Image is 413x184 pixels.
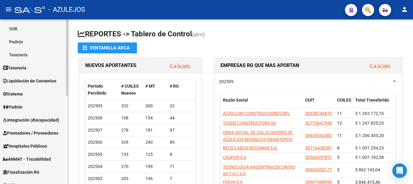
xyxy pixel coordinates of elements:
span: ANMAT - Trazabilidad [3,156,51,162]
div: 133 [121,151,141,158]
span: NUEVOS APORTANTES [85,62,136,68]
div: 300 [145,102,165,109]
div: 199 [145,163,165,170]
span: 202509 [219,79,234,84]
div: 198 [121,115,141,122]
span: Padrón [3,104,22,110]
div: 7 [170,175,189,182]
span: Hospitales Públicos [3,143,47,149]
span: 202507 [88,128,102,132]
span: 30715647938 [305,121,332,125]
div: 44 [170,115,189,122]
span: Fiscalización RG [3,169,39,176]
span: # RG [170,84,179,89]
span: $ 1.031.254,23 [355,146,384,150]
datatable-header-cell: Período Percibido [85,80,119,100]
div: 8 [170,151,189,158]
div: 196 [145,175,165,182]
span: 30710438281 [305,146,332,150]
datatable-header-cell: # CUILES Nuevos [119,80,143,100]
span: 11 [337,133,342,138]
div: Ventanilla ARCA [83,42,132,53]
div: 203 [121,175,141,182]
datatable-header-cell: CUILES [335,94,353,114]
button: Ir a la pág. [365,60,396,71]
mat-icon: menu [5,6,12,13]
span: 5 [337,155,340,160]
span: 202504 [88,164,102,169]
span: 202503 [88,176,102,181]
span: TOSUD CONSTRUCTORA SA [223,121,276,125]
span: Integración (discapacidad) [3,117,59,123]
span: 30635042482 [305,133,332,138]
span: OBRA SOCIAL DE COLOCADORES DE AZULEJOS MOSAICOS GRANITEROS LUSTRADORES Y POCELA [223,130,293,149]
span: CUILES [337,98,351,102]
div: 240 [145,139,165,146]
span: 202506 [88,140,102,145]
datatable-header-cell: Total Transferido [353,94,395,114]
span: 5 [337,167,340,172]
span: Total Transferido [355,98,389,102]
datatable-header-cell: Razón Social [220,94,303,114]
span: (alt+t) [192,32,205,38]
div: 329 [121,139,141,146]
div: Open Intercom Messenger [392,163,407,178]
span: 12 [337,121,342,125]
span: $ 862.143,04 [355,167,380,172]
span: Sistema [3,91,23,97]
datatable-header-cell: CUIT [303,94,335,114]
span: Tesorería [3,65,26,71]
span: 11 [337,111,342,116]
span: TECNOLOGIA ARGENTINA EN CINTAS SA T A C S A [223,165,295,176]
span: $ 1.206.455,20 [355,133,384,138]
div: 181 [145,127,165,134]
span: 202508 [88,115,102,120]
span: $ 1.007.742,58 [355,155,384,160]
div: 270 [121,163,141,170]
span: Período Percibido [88,84,106,95]
span: Razón Social [223,98,248,102]
div: 125 [145,151,165,158]
span: 30638749870 [305,111,332,116]
span: RECICLADOS REGOMAX S.A. [223,146,278,150]
span: Prestadores / Proveedores [3,130,58,136]
h1: REPORTES -> Tablero de Control [78,29,403,40]
div: 332 [121,102,141,109]
span: EMPRESAS RG QUE MAS APORTAN [220,62,299,68]
div: 71 [170,163,189,170]
button: Ir a la pág. [165,60,196,71]
datatable-header-cell: # MT [143,80,167,100]
span: 30562657831 [305,155,332,160]
div: 89 [170,139,189,146]
span: 202505 [88,152,102,157]
mat-icon: person [401,6,408,13]
span: $ 1.263.172,10 [355,111,384,116]
span: 202509 [88,103,102,108]
datatable-header-cell: # RG [167,80,192,100]
span: - AZULEJOS [48,3,85,16]
button: Ventanilla ARCA [78,42,137,53]
span: Liquidación de Convenios [3,78,56,84]
span: AZZOLLINI CONSTRUCCIONES SRL [223,111,290,116]
a: Ir a la pág. [370,63,391,69]
a: Ir a la pág. [170,63,191,69]
span: $ 1.247.825,23 [355,121,384,125]
div: 154 [145,115,165,122]
span: CUIT [305,98,315,102]
div: 278 [121,127,141,134]
span: 8 [337,146,340,150]
span: 30606550177 [305,167,332,172]
div: 32 [170,102,189,109]
div: 97 [170,127,189,134]
span: CAUPUR S A [223,155,246,160]
span: # CUILES Nuevos [121,84,139,95]
span: # MT [145,84,155,89]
